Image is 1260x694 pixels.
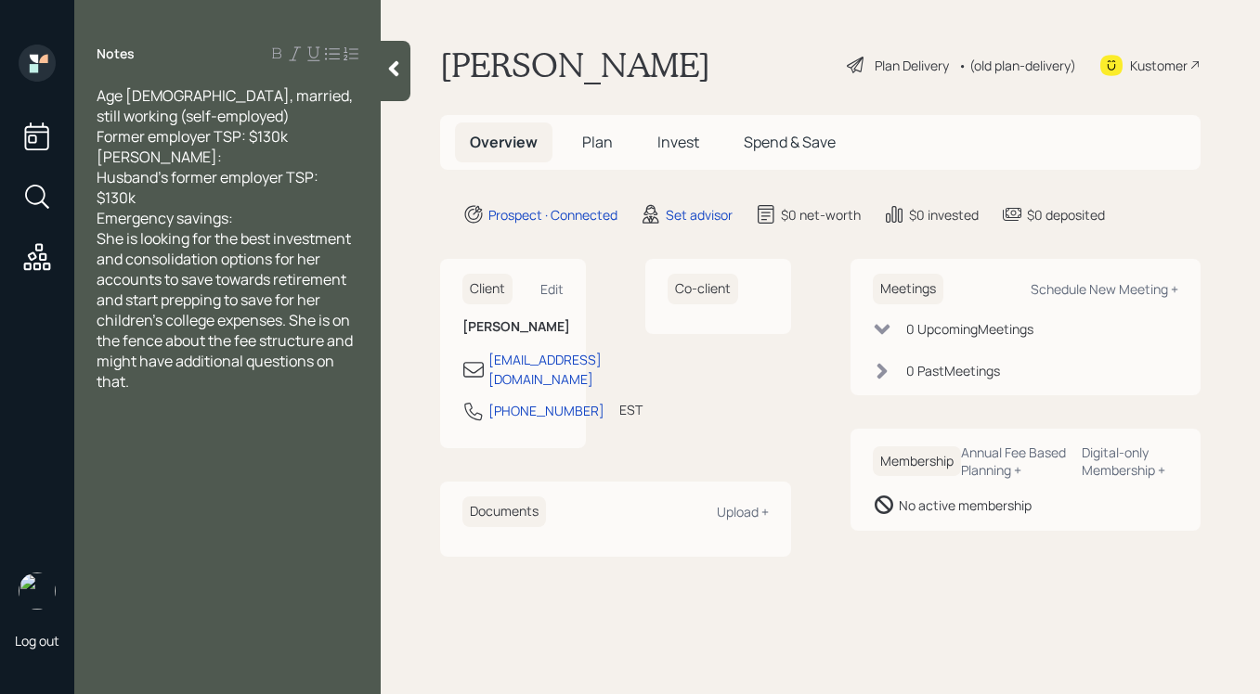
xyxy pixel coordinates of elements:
div: • (old plan-delivery) [958,56,1076,75]
span: Husband's former employer TSP: $130k [97,167,321,208]
span: Former employer TSP: $130k [97,126,288,147]
span: Overview [470,132,538,152]
span: [PERSON_NAME]: [97,147,222,167]
h6: Co-client [668,274,738,304]
span: Age [DEMOGRAPHIC_DATA], married, still working (self-employed) [97,85,356,126]
h1: [PERSON_NAME] [440,45,710,85]
div: Edit [540,280,564,298]
div: Upload + [717,503,769,520]
div: No active membership [899,495,1032,515]
span: Spend & Save [744,132,836,152]
div: Log out [15,632,59,649]
div: Kustomer [1130,56,1188,75]
div: $0 net-worth [781,205,861,225]
div: [EMAIL_ADDRESS][DOMAIN_NAME] [488,350,602,389]
h6: Meetings [873,274,943,304]
div: Digital-only Membership + [1082,443,1178,479]
div: Set advisor [666,205,733,225]
span: Emergency savings: [97,208,233,228]
h6: Membership [873,446,961,477]
div: 0 Past Meeting s [906,361,1000,380]
div: 0 Upcoming Meeting s [906,319,1033,339]
div: Annual Fee Based Planning + [961,443,1067,479]
div: $0 deposited [1027,205,1105,225]
div: Plan Delivery [875,56,949,75]
span: She is looking for the best investment and consolidation options for her accounts to save towards... [97,228,356,392]
div: $0 invested [909,205,979,225]
img: retirable_logo.png [19,572,56,610]
div: [PHONE_NUMBER] [488,401,604,420]
label: Notes [97,45,135,63]
h6: Documents [462,496,546,527]
h6: Client [462,274,513,304]
div: Schedule New Meeting + [1031,280,1178,298]
h6: [PERSON_NAME] [462,319,564,335]
span: Invest [657,132,699,152]
div: Prospect · Connected [488,205,617,225]
div: EST [619,400,643,419]
span: Plan [582,132,613,152]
